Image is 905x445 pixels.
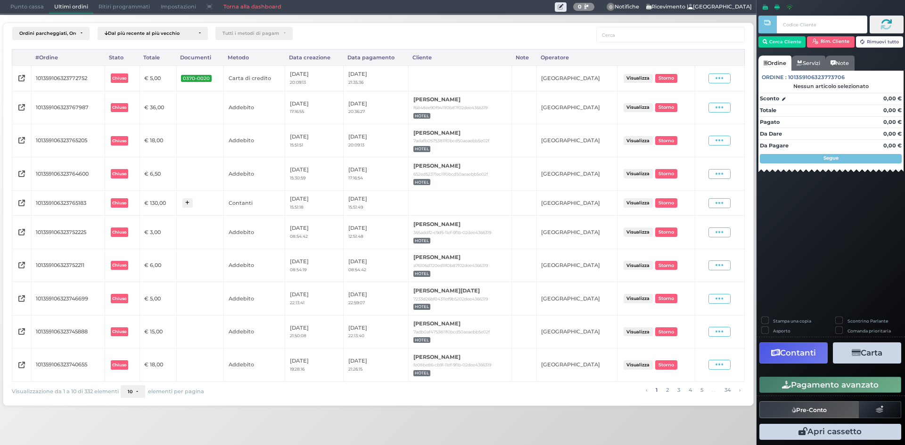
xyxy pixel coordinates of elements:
[698,385,706,396] a: alla pagina 5
[791,56,825,71] a: Servizi
[624,261,653,270] button: Visualizza
[31,91,105,124] td: 101359106323767987
[536,315,617,348] td: [GEOGRAPHIC_DATA]
[31,216,105,249] td: 101359106323752225
[285,65,344,91] td: [DATE]
[847,328,891,334] label: Comanda prioritaria
[344,315,409,348] td: [DATE]
[140,249,176,282] td: € 6,00
[98,27,208,40] button: Dal più recente al più vecchio
[413,337,431,343] span: HOTEL
[215,27,293,40] button: Tutti i metodi di pagamento
[112,138,126,143] b: Chiuso
[285,190,344,216] td: [DATE]
[883,107,902,113] strong: 0,00 €
[344,249,409,282] td: [DATE]
[285,157,344,190] td: [DATE]
[759,401,859,418] button: Pre-Conto
[290,142,303,147] small: 15:51:51
[224,216,285,249] td: Addebito
[290,234,308,239] small: 08:54:42
[224,124,285,157] td: Addebito
[344,190,409,216] td: [DATE]
[655,198,677,207] button: Storno
[31,249,105,282] td: 101359106323752211
[344,49,409,65] div: Data pagamento
[856,36,904,48] button: Rimuovi tutto
[31,124,105,157] td: 101359106323765205
[140,282,176,315] td: € 5,00
[285,249,344,282] td: [DATE]
[140,91,176,124] td: € 36,00
[883,130,902,137] strong: 0,00 €
[413,138,489,143] small: 7adafb05753811f0bcd50aeaebb5e02f
[413,96,461,103] b: [PERSON_NAME]
[833,342,901,364] button: Carta
[847,318,888,324] label: Scontrino Parlante
[655,261,677,270] button: Storno
[655,294,677,303] button: Storno
[409,49,512,65] div: Cliente
[624,294,653,303] button: Visualizza
[413,146,431,152] span: HOTEL
[760,107,776,113] strong: Totale
[413,230,491,235] small: 365addf2-c9d5-11ef-9f1b-02dee4366319
[224,282,285,315] td: Addebito
[413,370,431,376] span: HOTEL
[31,315,105,348] td: 101359106323745888
[655,327,677,336] button: Storno
[413,113,431,119] span: HOTEL
[112,201,126,205] b: Chiuso
[686,385,694,396] a: alla pagina 4
[105,31,194,36] div: Dal più recente al più vecchio
[536,216,617,249] td: [GEOGRAPHIC_DATA]
[655,227,677,236] button: Storno
[344,65,409,91] td: [DATE]
[760,142,789,149] strong: Da Pagare
[413,238,431,244] span: HOTEL
[224,315,285,348] td: Addebito
[285,124,344,157] td: [DATE]
[536,157,617,190] td: [GEOGRAPHIC_DATA]
[413,171,488,177] small: 652ed52371ec11f0bcd50aeaebb5e02f
[105,49,140,65] div: Stato
[224,157,285,190] td: Addebito
[112,329,126,334] b: Chiuso
[624,227,653,236] button: Visualizza
[348,300,365,305] small: 22:59:07
[290,109,304,114] small: 17:16:55
[413,254,461,260] b: [PERSON_NAME]
[825,56,854,71] a: Note
[285,282,344,315] td: [DATE]
[536,282,617,315] td: [GEOGRAPHIC_DATA]
[759,424,901,440] button: Apri cassetto
[655,169,677,178] button: Storno
[156,0,201,14] span: Impostazioni
[624,136,653,145] button: Visualizza
[348,267,366,272] small: 08:54:42
[758,56,791,71] a: Ordine
[624,74,653,83] button: Visualizza
[31,157,105,190] td: 101359106323764600
[112,296,126,301] b: Chiuso
[348,109,365,114] small: 20:36:27
[413,179,431,185] span: HOTEL
[19,31,76,36] div: Ordini parcheggiati, Ordini aperti, Ordini chiusi
[760,95,779,103] strong: Sconto
[344,91,409,124] td: [DATE]
[759,342,828,364] button: Contanti
[348,366,362,372] small: 21:26:15
[121,385,145,398] button: 10
[181,75,212,82] span: 0370-0020
[128,389,132,395] span: 10
[218,0,286,14] a: Torna alla dashboard
[290,333,306,338] small: 21:50:08
[624,198,653,207] button: Visualizza
[773,318,811,324] label: Stampa una copia
[140,49,176,65] div: Totale
[348,234,363,239] small: 12:51:48
[285,348,344,381] td: [DATE]
[31,65,105,91] td: 101359106323772752
[348,204,363,210] small: 15:51:49
[413,221,461,227] b: [PERSON_NAME]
